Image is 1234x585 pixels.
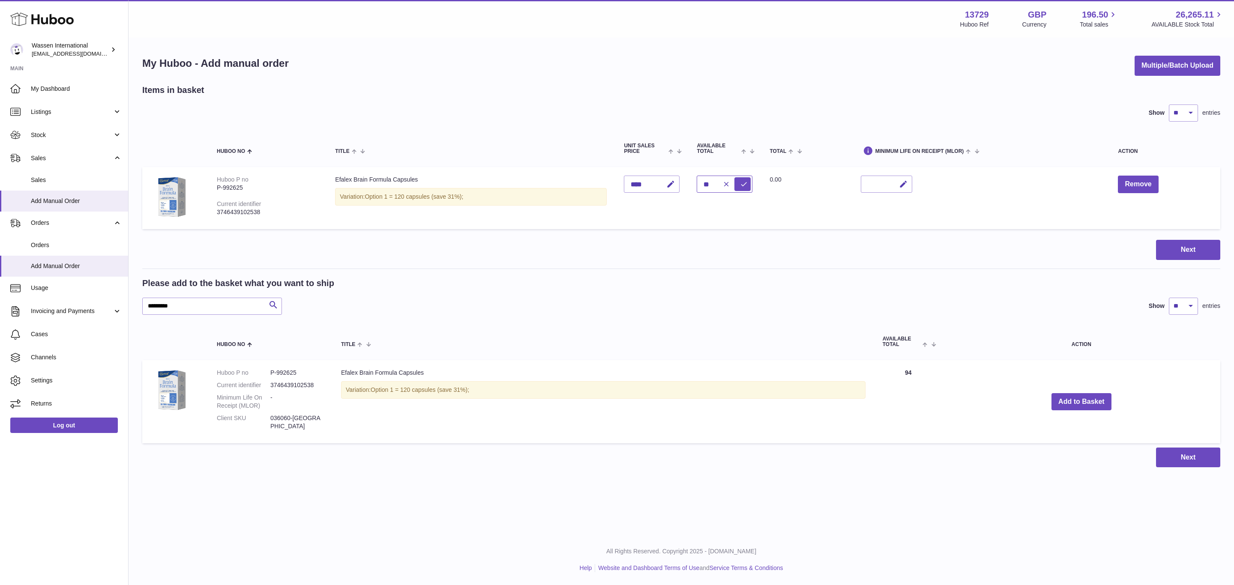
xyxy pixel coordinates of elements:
span: entries [1202,109,1220,117]
h1: My Huboo - Add manual order [142,57,289,70]
label: Show [1149,302,1165,310]
dd: - [270,394,324,410]
button: Next [1156,240,1220,260]
li: and [595,564,783,572]
div: Action [1118,149,1212,154]
span: Huboo no [217,149,245,154]
span: My Dashboard [31,85,122,93]
span: Listings [31,108,113,116]
span: Cases [31,330,122,338]
td: 94 [874,360,943,443]
span: Invoicing and Payments [31,307,113,315]
dd: 036060-[GEOGRAPHIC_DATA] [270,414,324,430]
div: Wassen International [32,42,109,58]
strong: 13729 [965,9,989,21]
span: Title [335,149,349,154]
span: AVAILABLE Total [697,143,739,154]
a: Website and Dashboard Terms of Use [598,564,699,571]
div: 3746439102538 [217,208,318,216]
a: Service Terms & Conditions [710,564,783,571]
p: All Rights Reserved. Copyright 2025 - [DOMAIN_NAME] [135,547,1227,555]
button: Multiple/Batch Upload [1135,56,1220,76]
span: Sales [31,176,122,184]
span: Channels [31,353,122,361]
h2: Please add to the basket what you want to ship [142,278,334,289]
span: Total [770,149,786,154]
div: P-992625 [217,184,318,192]
td: Efalex Brain Formula Capsules [332,360,874,443]
button: Next [1156,448,1220,468]
a: 196.50 Total sales [1080,9,1118,29]
span: Settings [31,376,122,385]
span: Sales [31,154,113,162]
span: [EMAIL_ADDRESS][DOMAIN_NAME] [32,50,126,57]
h2: Items in basket [142,84,204,96]
a: Log out [10,418,118,433]
img: internalAdmin-13729@internal.huboo.com [10,43,23,56]
span: Title [341,342,355,347]
div: Huboo P no [217,176,249,183]
span: 26,265.11 [1176,9,1214,21]
span: AVAILABLE Total [883,336,921,347]
button: Add to Basket [1051,393,1111,411]
span: 0.00 [770,176,781,183]
div: Current identifier [217,200,261,207]
span: Stock [31,131,113,139]
span: Add Manual Order [31,262,122,270]
a: Help [580,564,592,571]
td: Efalex Brain Formula Capsules [326,167,615,229]
dd: 3746439102538 [270,381,324,389]
strong: GBP [1028,9,1046,21]
div: Currency [1022,21,1047,29]
div: Huboo Ref [960,21,989,29]
span: Returns [31,400,122,408]
label: Show [1149,109,1165,117]
img: Efalex Brain Formula Capsules [151,369,194,412]
dt: Minimum Life On Receipt (MLOR) [217,394,270,410]
span: Minimum Life On Receipt (MLOR) [875,149,964,154]
span: Usage [31,284,122,292]
span: Orders [31,241,122,249]
span: Add Manual Order [31,197,122,205]
span: entries [1202,302,1220,310]
span: Option 1 = 120 capsules (save 31%); [365,193,463,200]
th: Action [943,328,1220,356]
span: Unit Sales Price [624,143,666,154]
span: Orders [31,219,113,227]
div: Variation: [335,188,607,206]
span: AVAILABLE Stock Total [1151,21,1224,29]
span: Huboo no [217,342,245,347]
dt: Client SKU [217,414,270,430]
dt: Huboo P no [217,369,270,377]
span: 196.50 [1082,9,1108,21]
a: 26,265.11 AVAILABLE Stock Total [1151,9,1224,29]
span: Total sales [1080,21,1118,29]
img: Efalex Brain Formula Capsules [151,176,194,218]
span: Option 1 = 120 capsules (save 31%); [371,386,469,393]
button: Remove [1118,176,1158,193]
dd: P-992625 [270,369,324,377]
dt: Current identifier [217,381,270,389]
div: Variation: [341,381,866,399]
